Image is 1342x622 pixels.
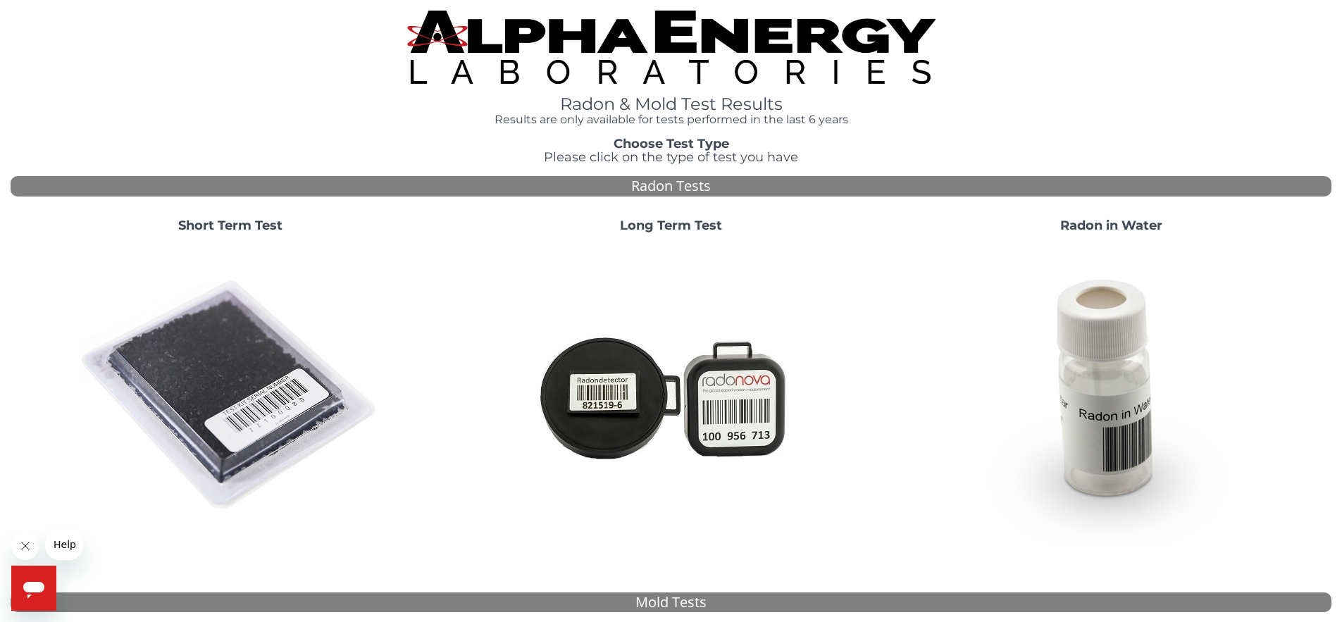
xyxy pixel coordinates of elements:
img: TightCrop.jpg [407,11,936,84]
strong: Long Term Test [620,218,722,233]
h1: Radon & Mold Test Results [407,95,936,113]
strong: Choose Test Type [614,136,729,151]
iframe: Button to launch messaging window [11,566,56,611]
iframe: Message from company [45,529,83,560]
img: Radtrak2vsRadtrak3.jpg [519,244,822,547]
span: Please click on the type of test you have [544,149,798,165]
iframe: Close message [11,532,39,560]
div: Mold Tests [11,592,1331,613]
img: ShortTerm.jpg [79,244,382,547]
strong: Short Term Test [178,218,282,233]
h4: Results are only available for tests performed in the last 6 years [407,113,936,126]
strong: Radon in Water [1060,218,1162,233]
img: RadoninWater.jpg [959,244,1262,547]
div: Radon Tests [11,176,1331,197]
